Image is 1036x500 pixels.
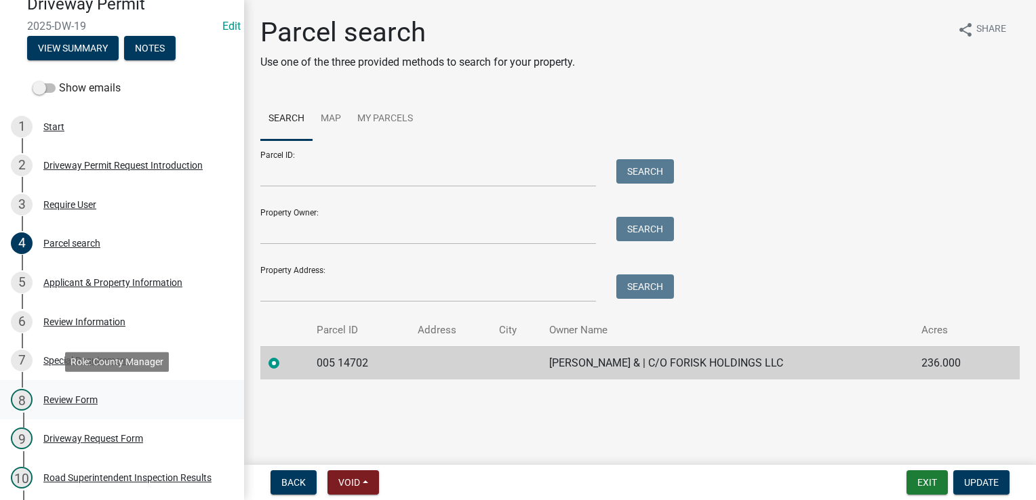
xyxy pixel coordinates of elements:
wm-modal-confirm: Summary [27,43,119,54]
span: Back [281,477,306,488]
button: Exit [906,470,948,495]
button: Back [271,470,317,495]
div: Driveway Permit Request Introduction [43,161,203,170]
div: Special Requirements [43,356,134,365]
div: Road Superintendent Inspection Results [43,473,212,482]
th: Parcel ID [308,314,410,346]
button: Void [327,470,379,495]
div: Review Information [43,317,125,327]
button: Update [953,470,1010,495]
i: share [957,22,974,38]
div: 4 [11,232,33,254]
a: My Parcels [349,98,421,141]
div: Applicant & Property Information [43,278,182,287]
button: Search [616,159,674,184]
wm-modal-confirm: Notes [124,43,176,54]
span: 2025-DW-19 [27,20,217,33]
td: 005 14702 [308,346,410,379]
th: Address [410,314,491,346]
div: 5 [11,272,33,293]
div: 2 [11,154,33,176]
div: 8 [11,389,33,411]
td: [PERSON_NAME] & | C/O FORISK HOLDINGS LLC [541,346,913,379]
td: 236.000 [913,346,996,379]
p: Use one of the three provided methods to search for your property. [260,54,575,70]
button: shareShare [947,16,1017,43]
button: View Summary [27,36,119,60]
div: 3 [11,194,33,215]
div: 10 [11,467,33,488]
wm-modal-confirm: Edit Application Number [222,20,241,33]
a: Search [260,98,313,141]
th: Acres [913,314,996,346]
button: Search [616,274,674,299]
th: Owner Name [541,314,913,346]
div: 6 [11,311,33,333]
div: Review Form [43,395,98,404]
div: Parcel search [43,238,100,248]
span: Void [338,477,360,488]
div: 9 [11,428,33,449]
div: Start [43,122,64,131]
span: Share [976,22,1006,38]
div: 1 [11,116,33,138]
div: Role: County Manager [65,352,169,371]
div: Driveway Request Form [43,434,143,443]
span: Update [964,477,999,488]
button: Notes [124,36,176,60]
button: Search [616,217,674,241]
label: Show emails [33,80,121,96]
a: Edit [222,20,241,33]
th: City [491,314,541,346]
div: 7 [11,350,33,371]
h1: Parcel search [260,16,575,49]
a: Map [313,98,349,141]
div: Require User [43,200,96,209]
